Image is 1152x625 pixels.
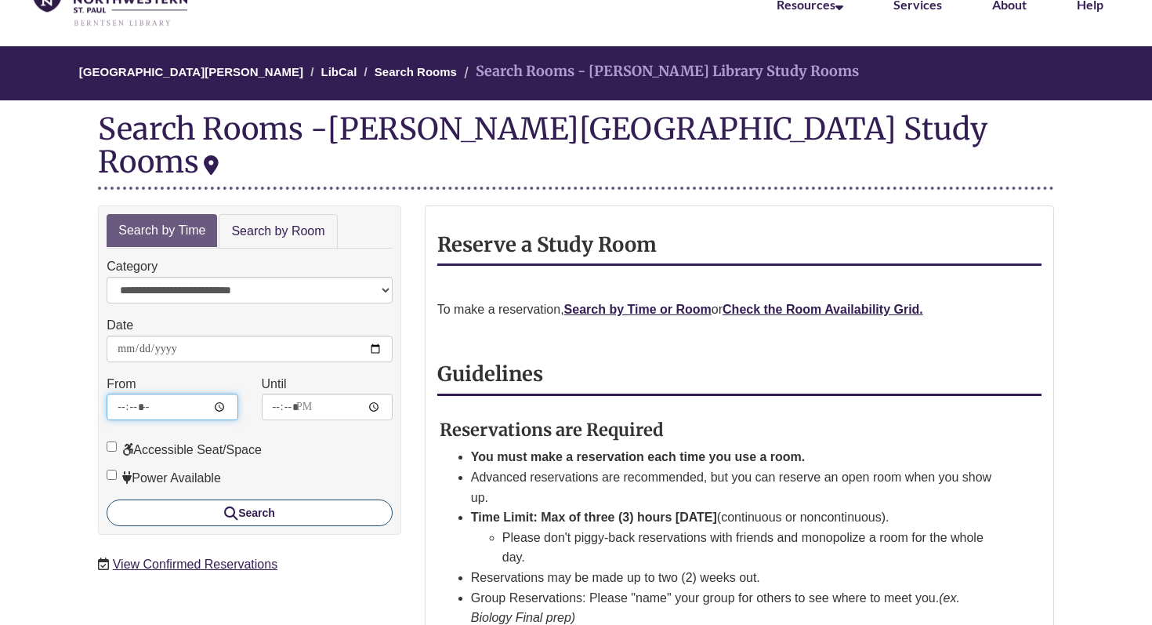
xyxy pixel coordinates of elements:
[219,214,337,249] a: Search by Room
[107,441,117,452] input: Accessible Seat/Space
[437,362,543,387] strong: Guidelines
[262,374,287,394] label: Until
[471,568,1004,588] li: Reservations may be made up to two (2) weeks out.
[107,214,217,248] a: Search by Time
[502,528,1004,568] li: Please don't piggy-back reservations with friends and monopolize a room for the whole day.
[107,256,158,277] label: Category
[437,300,1042,320] p: To make a reservation, or
[440,419,664,441] strong: Reservations are Required
[321,65,357,78] a: LibCal
[471,467,1004,507] li: Advanced reservations are recommended, but you can reserve an open room when you show up.
[460,60,859,83] li: Search Rooms - [PERSON_NAME] Library Study Rooms
[107,374,136,394] label: From
[375,65,457,78] a: Search Rooms
[437,232,657,257] strong: Reserve a Study Room
[107,468,221,489] label: Power Available
[107,440,262,460] label: Accessible Seat/Space
[98,110,987,180] div: [PERSON_NAME][GEOGRAPHIC_DATA] Study Rooms
[107,315,133,336] label: Date
[98,112,1054,189] div: Search Rooms -
[471,511,717,524] strong: Time Limit: Max of three (3) hours [DATE]
[79,65,303,78] a: [GEOGRAPHIC_DATA][PERSON_NAME]
[564,303,712,316] a: Search by Time or Room
[98,46,1054,100] nav: Breadcrumb
[723,303,923,316] a: Check the Room Availability Grid.
[471,450,806,463] strong: You must make a reservation each time you use a room.
[471,507,1004,568] li: (continuous or noncontinuous).
[107,470,117,480] input: Power Available
[107,500,393,526] button: Search
[113,558,277,571] a: View Confirmed Reservations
